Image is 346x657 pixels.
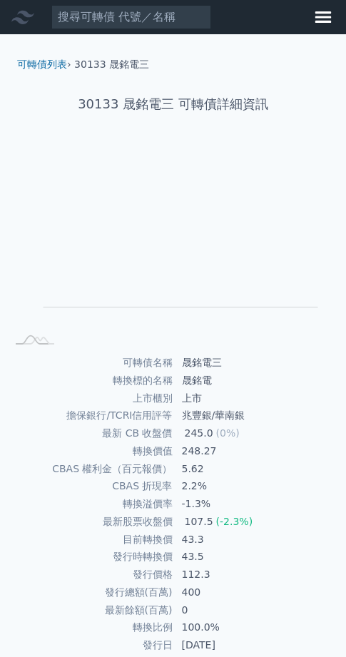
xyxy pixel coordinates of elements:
td: 晟銘電三 [173,354,341,372]
g: Chart [29,159,318,329]
span: (0%) [216,427,240,439]
td: 擔保銀行/TCRI信用評等 [6,407,173,424]
td: 轉換價值 [6,442,173,460]
td: 可轉債名稱 [6,354,173,372]
td: 43.5 [173,548,341,566]
div: 245.0 [182,425,216,442]
a: 可轉債列表 [17,58,67,70]
td: 100.0% [173,618,341,636]
td: 發行價格 [6,566,173,584]
li: › [17,57,71,71]
td: 400 [173,584,341,601]
td: 最新 CB 收盤價 [6,424,173,442]
td: 目前轉換價 [6,531,173,549]
td: 2.2% [173,477,341,495]
td: 5.62 [173,460,341,478]
td: 晟銘電 [173,372,341,389]
td: 0 [173,601,341,619]
td: CBAS 權利金（百元報價） [6,460,173,478]
li: 30133 晟銘電三 [74,57,149,71]
h1: 30133 晟銘電三 可轉債詳細資訊 [6,94,340,114]
td: 轉換標的名稱 [6,372,173,389]
td: 上市櫃別 [6,389,173,407]
div: 107.5 [182,514,216,530]
td: 上市 [173,389,341,407]
td: -1.3% [173,495,341,513]
td: 轉換比例 [6,618,173,636]
td: 43.3 [173,531,341,549]
input: 搜尋可轉債 代號／名稱 [51,5,211,29]
span: (-2.3%) [216,516,253,527]
td: CBAS 折現率 [6,477,173,495]
td: 248.27 [173,442,341,460]
td: 轉換溢價率 [6,495,173,513]
td: 發行日 [6,636,173,654]
td: 最新餘額(百萬) [6,601,173,619]
td: 發行時轉換價 [6,548,173,566]
td: 112.3 [173,566,341,584]
td: 最新股票收盤價 [6,513,173,531]
td: 兆豐銀/華南銀 [173,407,341,424]
td: 發行總額(百萬) [6,584,173,601]
td: [DATE] [173,636,341,654]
